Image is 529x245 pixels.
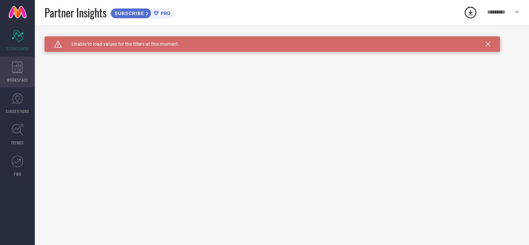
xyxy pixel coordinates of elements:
div: Unable to load filters at this moment. Please try later. [45,36,519,43]
span: PRO [159,10,170,16]
div: Open download list [464,5,477,19]
span: FWD [14,171,21,177]
span: SUGGESTIONS [6,108,29,114]
span: WORKSPACE [7,77,28,83]
span: Partner Insights [45,5,106,21]
span: Unable to load values for the filters at this moment. [62,41,179,47]
a: SUBSCRIBEPRO [110,6,174,19]
span: SCORECARDS [6,46,29,51]
span: SUBSCRIBE [111,10,146,16]
span: TRENDS [11,140,24,146]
